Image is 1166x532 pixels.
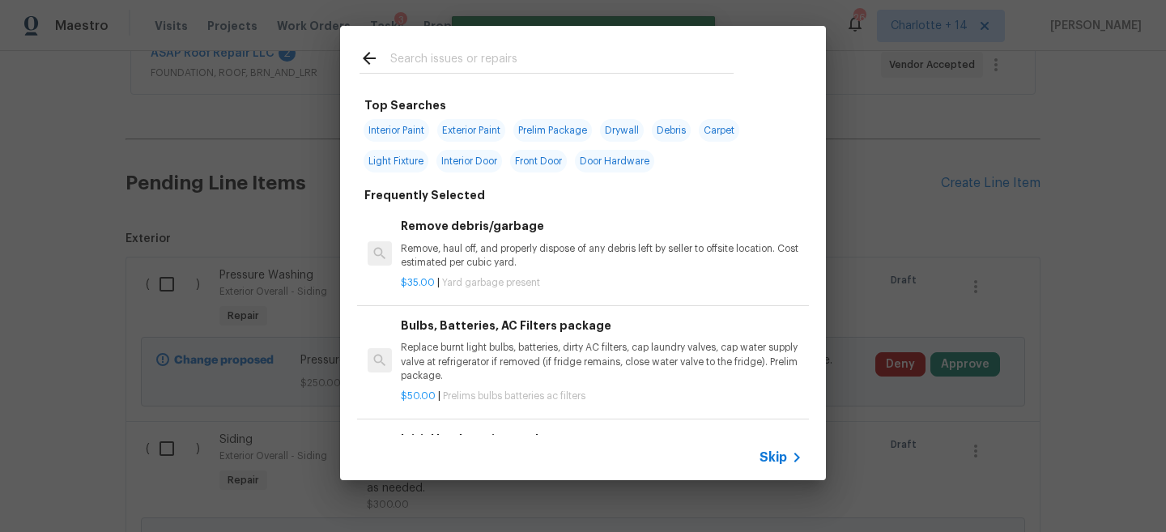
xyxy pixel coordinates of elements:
input: Search issues or repairs [390,49,734,73]
span: Interior Door [436,150,502,172]
span: Exterior Paint [437,119,505,142]
span: Debris [652,119,691,142]
h6: Top Searches [364,96,446,114]
p: Remove, haul off, and properly dispose of any debris left by seller to offsite location. Cost est... [401,242,802,270]
span: Front Door [510,150,567,172]
span: Interior Paint [364,119,429,142]
span: $50.00 [401,391,436,401]
p: | [401,389,802,403]
h6: Remove debris/garbage [401,217,802,235]
span: Door Hardware [575,150,654,172]
span: Light Fixture [364,150,428,172]
p: | [401,276,802,290]
span: Prelim Package [513,119,592,142]
span: Skip [760,449,787,466]
span: Yard garbage present [442,278,540,287]
span: Drywall [600,119,644,142]
p: Replace burnt light bulbs, batteries, dirty AC filters, cap laundry valves, cap water supply valv... [401,341,802,382]
span: $35.00 [401,278,435,287]
h6: Initial landscaping package [401,430,802,448]
h6: Bulbs, Batteries, AC Filters package [401,317,802,334]
h6: Frequently Selected [364,186,485,204]
span: Prelims bulbs batteries ac filters [443,391,585,401]
span: Carpet [699,119,739,142]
